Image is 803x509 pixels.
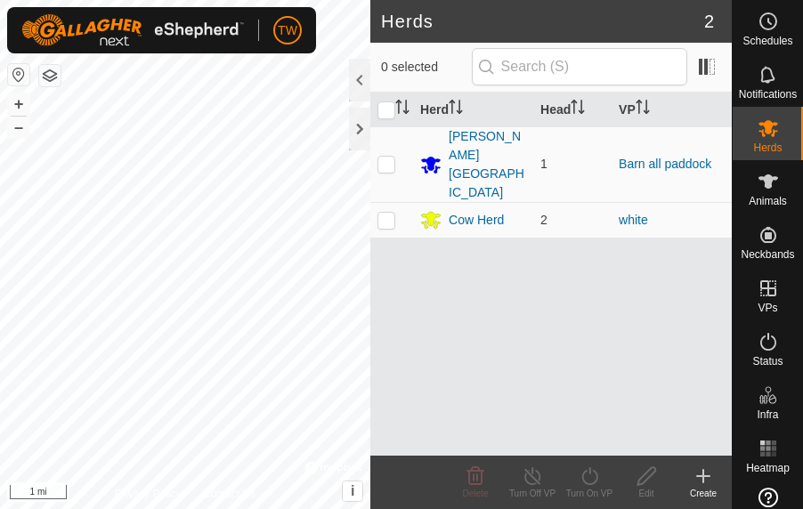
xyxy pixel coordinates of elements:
h2: Herds [381,11,704,32]
div: [PERSON_NAME][GEOGRAPHIC_DATA] [449,127,526,202]
p-sorticon: Activate to sort [571,102,585,117]
a: Privacy Policy [115,486,182,502]
span: Neckbands [741,249,794,260]
p-sorticon: Activate to sort [449,102,463,117]
span: Status [752,356,783,367]
span: 2 [704,8,714,35]
span: Herds [753,142,782,153]
a: Contact Us [203,486,255,502]
span: VPs [758,303,777,313]
button: + [8,93,29,115]
th: Herd [413,93,533,127]
span: 1 [540,157,547,171]
div: Turn On VP [561,487,618,500]
span: Notifications [739,89,797,100]
span: Infra [757,409,778,420]
span: i [351,483,354,498]
span: Delete [463,489,489,498]
span: TW [278,21,297,40]
span: 0 selected [381,58,472,77]
button: Map Layers [39,65,61,86]
a: white [619,213,648,227]
button: – [8,117,29,138]
p-sorticon: Activate to sort [395,102,410,117]
div: Cow Herd [449,211,504,230]
a: Barn all paddock [619,157,711,171]
span: Heatmap [746,463,790,473]
div: Edit [618,487,675,500]
div: Turn Off VP [504,487,561,500]
button: Reset Map [8,64,29,85]
span: Schedules [742,36,792,46]
span: 2 [540,213,547,227]
button: i [343,481,362,501]
th: VP [612,93,732,127]
span: Animals [749,196,787,206]
input: Search (S) [472,48,687,85]
p-sorticon: Activate to sort [636,102,650,117]
th: Head [533,93,612,127]
div: Create [675,487,732,500]
img: Gallagher Logo [21,14,244,46]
